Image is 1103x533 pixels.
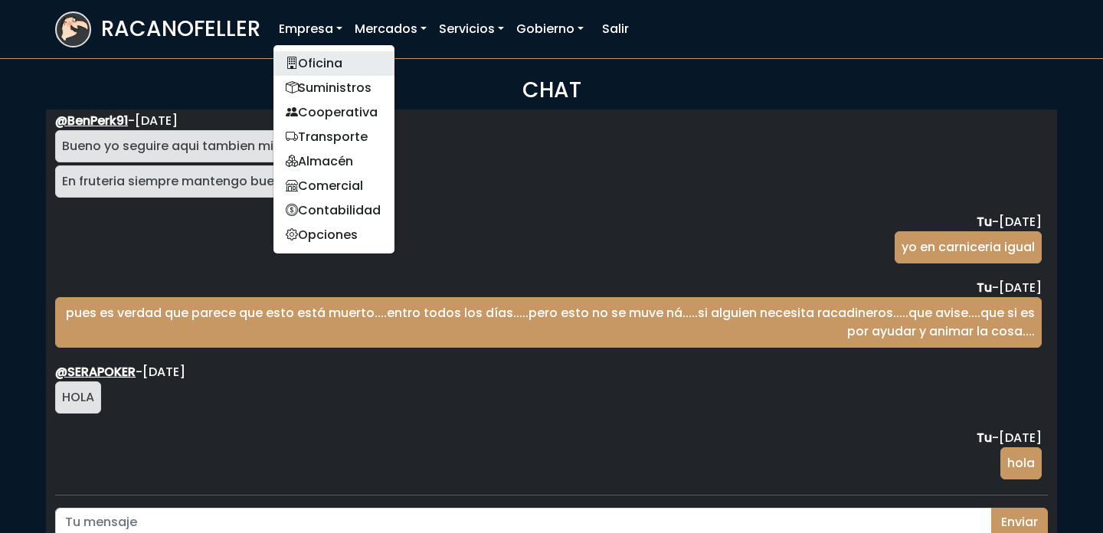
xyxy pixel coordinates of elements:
a: @SERAPOKER [55,363,136,381]
a: Transporte [273,125,394,149]
a: Empresa [273,14,349,44]
a: Servicios [433,14,510,44]
div: - [55,429,1042,447]
h3: RACANOFELLER [101,16,260,42]
a: Salir [596,14,635,44]
a: Contabilidad [273,198,394,223]
a: Comercial [273,174,394,198]
span: sábado, agosto 23, 2025 7:20 AM [999,429,1042,446]
a: Almacén [273,149,394,174]
h3: CHAT [55,77,1048,103]
div: yo en carniceria igual [895,231,1042,263]
div: - [55,112,1042,130]
div: - [55,363,1042,381]
strong: Tu [977,429,992,446]
div: HOLA [55,381,101,414]
strong: Tu [977,279,992,296]
div: - [55,279,1042,297]
a: @BenPerk91 [55,112,128,129]
a: Mercados [349,14,433,44]
div: - [55,213,1042,231]
div: En fruteria siempre mantengo buen abastecimiento [55,165,392,198]
span: domingo, julio 6, 2025 9:28 PM [999,279,1042,296]
img: logoracarojo.png [57,13,90,42]
span: jueves, mayo 22, 2025 7:28 PM [999,213,1042,231]
a: Gobierno [510,14,590,44]
span: jueves, mayo 22, 2025 4:03 AM [135,112,178,129]
a: Cooperativa [273,100,394,125]
div: hola [1000,447,1042,479]
a: RACANOFELLER [55,8,260,51]
strong: Tu [977,213,992,231]
a: Oficina [273,51,394,76]
div: pues es verdad que parece que esto está muerto....entro todos los días.....pero esto no se muve n... [55,297,1042,348]
a: Suministros [273,76,394,100]
span: viernes, agosto 22, 2025 10:43 PM [142,363,185,381]
a: Opciones [273,223,394,247]
div: Bueno yo seguire aqui tambien mientras dure [55,130,352,162]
